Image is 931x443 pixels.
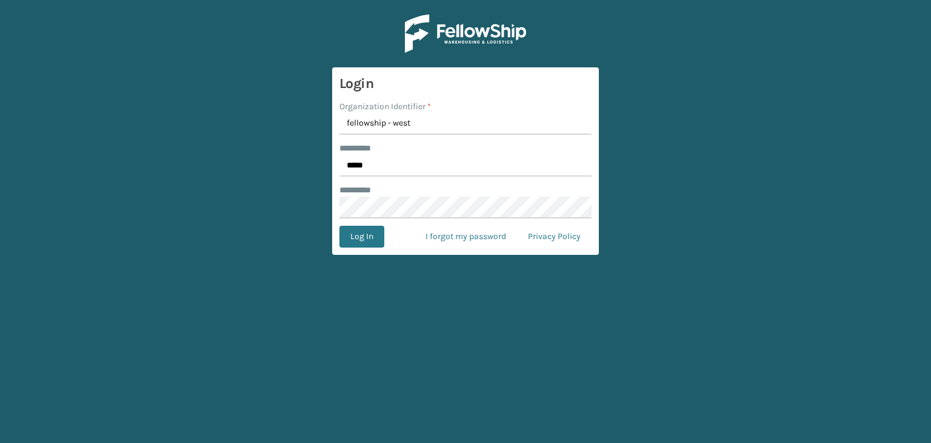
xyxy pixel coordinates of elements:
[339,226,384,248] button: Log In
[405,15,526,53] img: Logo
[415,226,517,248] a: I forgot my password
[339,75,592,93] h3: Login
[517,226,592,248] a: Privacy Policy
[339,100,431,113] label: Organization Identifier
